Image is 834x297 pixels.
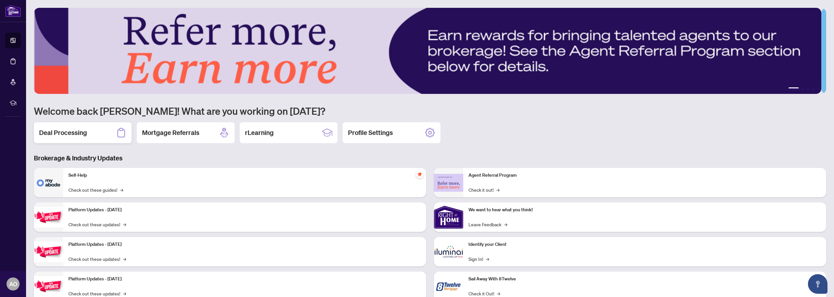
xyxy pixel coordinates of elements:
img: Platform Updates - July 21, 2025 [34,207,63,228]
img: logo [5,5,21,17]
button: 1 [788,87,799,90]
button: 4 [812,87,814,90]
button: 5 [817,87,820,90]
a: Check out these guides!→ [68,186,123,193]
span: → [504,221,507,228]
h2: Mortgage Referrals [142,128,199,137]
span: → [120,186,123,193]
img: Platform Updates - June 23, 2025 [34,276,63,297]
a: Check it out!→ [468,186,499,193]
span: AO [9,279,17,289]
img: Identify your Client [434,237,463,266]
p: Identify your Client [468,241,821,248]
p: We want to hear what you think! [468,206,821,214]
p: Sail Away With 8Twelve [468,275,821,283]
a: Check out these updates!→ [68,290,126,297]
span: → [123,290,126,297]
h3: Brokerage & Industry Updates [34,154,826,163]
button: 2 [801,87,804,90]
span: → [123,221,126,228]
a: Check out these updates!→ [68,255,126,262]
span: → [123,255,126,262]
p: Platform Updates - [DATE] [68,275,421,283]
img: Slide 0 [34,8,821,94]
h2: Profile Settings [348,128,393,137]
p: Agent Referral Program [468,172,821,179]
h2: Deal Processing [39,128,87,137]
span: → [486,255,489,262]
span: pushpin [416,171,424,178]
p: Platform Updates - [DATE] [68,206,421,214]
a: Check out these updates!→ [68,221,126,228]
img: Platform Updates - July 8, 2025 [34,242,63,262]
p: Self-Help [68,172,421,179]
h1: Welcome back [PERSON_NAME]! What are you working on [DATE]? [34,105,826,117]
button: Open asap [808,274,827,294]
span: → [497,290,500,297]
span: → [496,186,499,193]
a: Leave Feedback→ [468,221,507,228]
img: We want to hear what you think! [434,202,463,232]
a: Sign In!→ [468,255,489,262]
img: Self-Help [34,168,63,197]
h2: rLearning [245,128,274,137]
p: Platform Updates - [DATE] [68,241,421,248]
a: Check it Out!→ [468,290,500,297]
button: 3 [807,87,809,90]
img: Agent Referral Program [434,174,463,192]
